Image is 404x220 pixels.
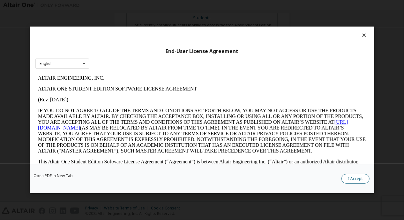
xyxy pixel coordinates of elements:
div: English [40,62,53,66]
p: ALTAIR ONE STUDENT EDITION SOFTWARE LICENSE AGREEMENT [3,13,331,19]
p: ALTAIR ENGINEERING, INC. [3,3,331,8]
p: This Altair One Student Edition Software License Agreement (“Agreement”) is between Altair Engine... [3,86,331,109]
button: I Accept [341,174,370,184]
p: IF YOU DO NOT AGREE TO ALL OF THE TERMS AND CONDITIONS SET FORTH BELOW, YOU MAY NOT ACCESS OR USE... [3,35,331,81]
a: [URL][DOMAIN_NAME] [3,47,313,58]
p: (Rev. [DATE]) [3,24,331,30]
div: End-User License Agreement [35,48,369,55]
a: Open PDF in New Tab [34,174,73,178]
